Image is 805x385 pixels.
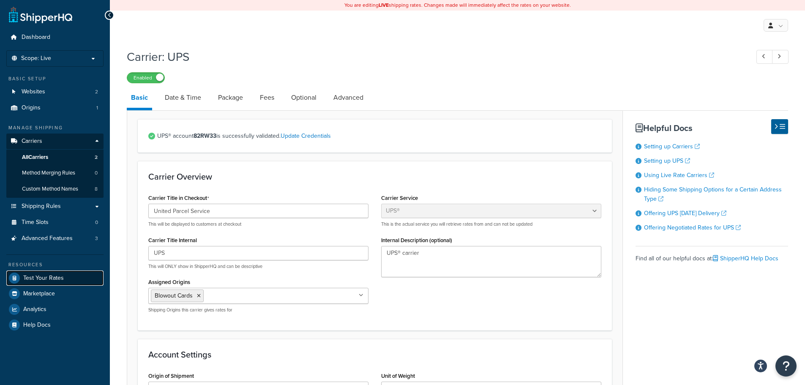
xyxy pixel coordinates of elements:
[6,302,104,317] a: Analytics
[644,223,741,232] a: Offering Negotiated Rates for UPS
[381,373,415,379] label: Unit of Weight
[148,221,368,227] p: This will be displayed to customers at checkout
[127,73,164,83] label: Enabled
[127,49,741,65] h1: Carrier: UPS
[95,186,98,193] span: 8
[148,373,194,379] label: Origin of Shipment
[644,142,700,151] a: Setting up Carriers
[644,185,782,203] a: Hiding Some Shipping Options for a Certain Address Type
[381,195,418,201] label: Carrier Service
[95,235,98,242] span: 3
[22,34,50,41] span: Dashboard
[148,307,368,313] p: Shipping Origins this carrier gives rates for
[256,87,278,108] a: Fees
[6,165,104,181] a: Method Merging Rules0
[127,87,152,110] a: Basic
[214,87,247,108] a: Package
[155,291,193,300] span: Blowout Cards
[6,231,104,246] li: Advanced Features
[772,50,789,64] a: Next Record
[775,355,797,377] button: Open Resource Center
[636,246,788,265] div: Find all of our helpful docs at:
[6,100,104,116] li: Origins
[21,55,51,62] span: Scope: Live
[22,203,61,210] span: Shipping Rules
[161,87,205,108] a: Date & Time
[23,275,64,282] span: Test Your Rates
[95,88,98,96] span: 2
[771,119,788,134] button: Hide Help Docs
[148,279,190,285] label: Assigned Origins
[6,286,104,301] a: Marketplace
[6,215,104,230] a: Time Slots0
[6,75,104,82] div: Basic Setup
[22,154,48,161] span: All Carriers
[22,186,78,193] span: Custom Method Names
[148,237,197,243] label: Carrier Title Internal
[756,50,773,64] a: Previous Record
[6,165,104,181] li: Method Merging Rules
[6,134,104,198] li: Carriers
[148,350,601,359] h3: Account Settings
[22,138,42,145] span: Carriers
[6,181,104,197] a: Custom Method Names8
[6,317,104,333] a: Help Docs
[644,209,726,218] a: Offering UPS [DATE] Delivery
[148,195,209,202] label: Carrier Title in Checkout
[148,172,601,181] h3: Carrier Overview
[96,104,98,112] span: 1
[95,154,98,161] span: 2
[22,104,41,112] span: Origins
[281,131,331,140] a: Update Credentials
[95,219,98,226] span: 0
[6,261,104,268] div: Resources
[148,263,368,270] p: This will ONLY show in ShipperHQ and can be descriptive
[6,134,104,149] a: Carriers
[22,169,75,177] span: Method Merging Rules
[6,231,104,246] a: Advanced Features3
[287,87,321,108] a: Optional
[6,124,104,131] div: Manage Shipping
[636,123,788,133] h3: Helpful Docs
[329,87,368,108] a: Advanced
[6,199,104,214] a: Shipping Rules
[6,30,104,45] a: Dashboard
[6,84,104,100] a: Websites2
[6,150,104,165] a: AllCarriers2
[22,235,73,242] span: Advanced Features
[379,1,389,9] b: LIVE
[95,169,98,177] span: 0
[6,215,104,230] li: Time Slots
[23,306,46,313] span: Analytics
[644,156,690,165] a: Setting up UPS
[6,84,104,100] li: Websites
[713,254,778,263] a: ShipperHQ Help Docs
[644,171,714,180] a: Using Live Rate Carriers
[23,290,55,298] span: Marketplace
[6,270,104,286] a: Test Your Rates
[6,181,104,197] li: Custom Method Names
[381,246,601,277] textarea: UPS® carrier
[381,221,601,227] p: This is the actual service you will retrieve rates from and can not be updated
[194,131,216,140] strong: 82RW33
[23,322,51,329] span: Help Docs
[157,130,601,142] span: UPS® account is successfully validated.
[22,88,45,96] span: Websites
[381,237,452,243] label: Internal Description (optional)
[22,219,49,226] span: Time Slots
[6,100,104,116] a: Origins1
